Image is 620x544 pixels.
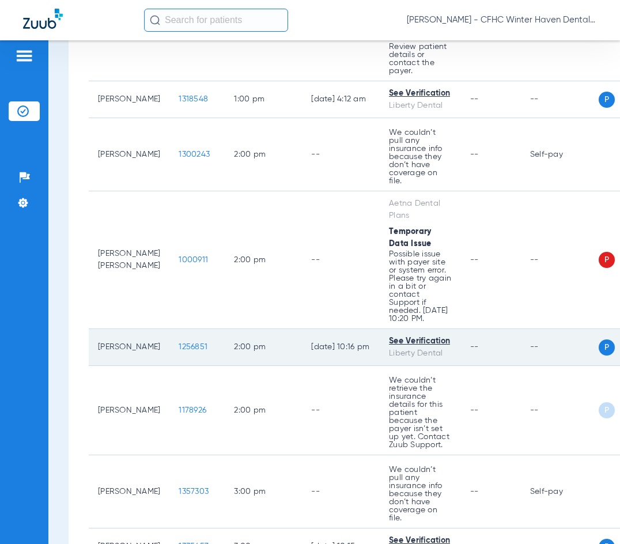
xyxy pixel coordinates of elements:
[179,488,209,496] span: 1357303
[89,366,169,455] td: [PERSON_NAME]
[23,9,63,29] img: Zuub Logo
[389,347,452,360] div: Liberty Dental
[225,81,302,118] td: 1:00 PM
[389,376,452,449] p: We couldn’t retrieve the insurance details for this patient because the payer isn’t set up yet. C...
[521,118,599,191] td: Self-pay
[89,118,169,191] td: [PERSON_NAME]
[302,455,380,528] td: --
[470,150,479,158] span: --
[179,343,207,351] span: 1256851
[599,339,615,356] span: P
[89,191,169,329] td: [PERSON_NAME] [PERSON_NAME]
[599,402,615,418] span: P
[150,15,160,25] img: Search Icon
[470,256,479,264] span: --
[470,406,479,414] span: --
[225,455,302,528] td: 3:00 PM
[144,9,288,32] input: Search for patients
[521,455,599,528] td: Self-pay
[470,343,479,351] span: --
[89,81,169,118] td: [PERSON_NAME]
[389,466,452,522] p: We couldn’t pull any insurance info because they don’t have coverage on file.
[521,329,599,366] td: --
[389,88,452,100] div: See Verification
[470,95,479,103] span: --
[302,81,380,118] td: [DATE] 4:12 AM
[407,14,597,26] span: [PERSON_NAME] - CFHC Winter Haven Dental
[302,329,380,366] td: [DATE] 10:16 PM
[389,129,452,185] p: We couldn’t pull any insurance info because they don’t have coverage on file.
[225,118,302,191] td: 2:00 PM
[89,455,169,528] td: [PERSON_NAME]
[389,43,452,75] p: Review patient details or contact the payer.
[521,191,599,329] td: --
[225,329,302,366] td: 2:00 PM
[389,198,452,222] div: Aetna Dental Plans
[521,81,599,118] td: --
[599,92,615,108] span: P
[302,118,380,191] td: --
[89,329,169,366] td: [PERSON_NAME]
[389,100,452,112] div: Liberty Dental
[389,228,432,248] span: Temporary Data Issue
[389,335,452,347] div: See Verification
[562,489,620,544] iframe: Chat Widget
[179,95,208,103] span: 1318548
[470,488,479,496] span: --
[225,191,302,329] td: 2:00 PM
[179,406,206,414] span: 1178926
[599,252,615,268] span: P
[521,366,599,455] td: --
[302,366,380,455] td: --
[15,49,33,63] img: hamburger-icon
[302,191,380,329] td: --
[179,256,208,264] span: 1000911
[225,366,302,455] td: 2:00 PM
[179,150,210,158] span: 1300243
[389,250,452,323] p: Possible issue with payer site or system error. Please try again in a bit or contact Support if n...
